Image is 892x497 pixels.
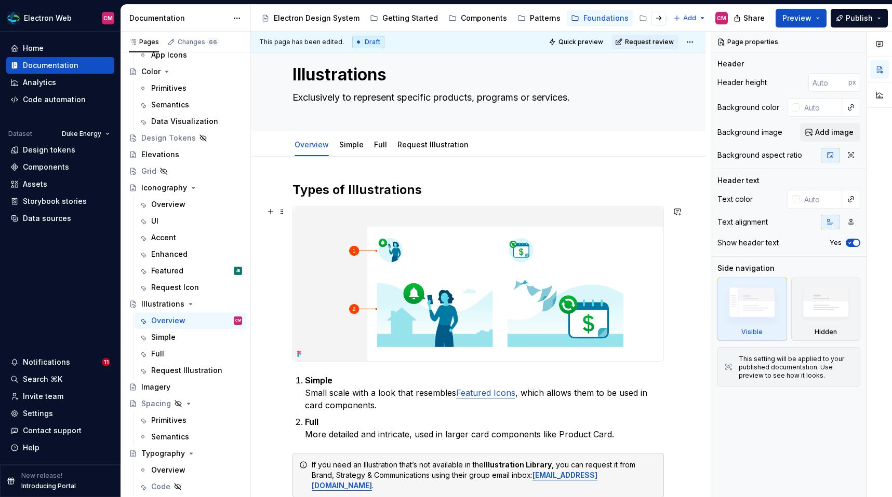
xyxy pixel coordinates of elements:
[259,38,311,46] span: [PERSON_NAME]
[317,334,664,347] p: With the icon selected, remove the hidden #FFFFFF file.
[683,14,696,22] span: Add
[382,36,452,48] div: Ready for review
[151,481,170,492] div: Code
[135,229,246,246] a: Accent
[129,13,228,23] div: Documentation
[791,121,861,142] button: Heading 2
[125,445,246,462] a: Typography
[6,91,114,108] a: Code automation
[6,210,114,227] a: Data sources
[23,179,47,189] div: Assets
[151,216,158,226] div: UI
[23,77,56,88] div: Analytics
[23,443,39,453] div: Help
[6,142,114,158] a: Design tokens
[23,94,86,105] div: Code automation
[717,121,787,142] button: Heading 1
[135,462,246,478] a: Overview
[141,66,161,77] div: Color
[513,10,565,26] a: Patterns
[791,267,861,287] button: Quote
[6,422,114,439] button: Contact support
[358,140,508,150] a: [EMAIL_ADDRESS][DOMAIN_NAME]
[458,397,525,408] a: Iconography File
[717,146,787,167] button: Heading 3
[305,185,664,222] p: creates the icon and once approved, places in the appropriate drop zone in the , either Accent or...
[135,196,246,213] a: Overview
[135,96,246,113] a: Semantics
[135,429,246,445] a: Semantics
[151,249,188,259] div: Enhanced
[305,256,379,267] strong: Electron Designer
[602,35,678,49] button: Review changes
[103,14,113,22] div: CM
[362,79,395,89] a: UI icons
[791,219,861,240] button: Bulleted
[722,151,766,162] span: Heading 3
[151,199,185,210] div: Overview
[7,12,20,24] img: f6f21888-ac52-4431-a6ea-009a12e2bf23.png
[135,329,246,346] a: Simple
[125,296,246,312] a: Illustrations
[796,127,843,137] span: Heading 2
[728,9,771,27] button: Share
[717,252,762,263] div: Other styles
[57,127,114,141] button: Duke Energy
[23,162,69,172] div: Components
[717,204,754,215] div: List styles
[141,382,170,392] div: Imagery
[151,415,187,425] div: Primitives
[535,35,597,49] button: Quick preview
[782,13,811,23] span: Preview
[317,479,664,492] p: Convert frame to component.
[151,365,222,376] div: Request Illustration
[125,379,246,395] a: Imagery
[615,38,665,46] span: Review changes
[530,13,561,23] div: Patterns
[23,374,62,384] div: Search ⌘K
[563,227,625,238] strong: BS&C Designer
[141,183,187,193] div: Iconography
[305,384,664,409] p: creates Enhanced version of icon and places in an appropriate category on the Enhanced page of the .
[670,11,709,25] button: Add
[743,13,765,23] span: Share
[796,272,830,282] span: Quote
[776,9,827,27] button: Preview
[236,266,241,276] div: JB
[717,14,726,22] div: CM
[796,151,836,162] span: Heading 4
[102,358,110,366] span: 11
[317,288,664,301] p: Merge icon layers using “Union selection.”
[135,246,246,263] a: Enhanced
[135,279,246,296] a: Request IconCM
[141,448,185,459] div: Typography
[514,79,569,89] a: Electron team
[6,354,114,370] button: Notifications11
[23,357,70,367] div: Notifications
[2,7,118,29] button: Electron WebCM
[583,13,629,23] div: Foundations
[317,367,664,380] p: With the icon selected, add an “Export” configuration for SVG.
[151,282,199,293] div: Request Icon
[791,146,861,167] button: Heading 4
[23,425,82,436] div: Contact support
[135,80,246,96] a: Primitives
[305,156,664,181] p: receives email, assigns Account Manager and Workamajig ticket is created.
[6,74,114,91] a: Analytics
[6,405,114,422] a: Settings
[151,100,189,110] div: Semantics
[305,186,368,196] strong: BS&C Designer
[274,13,360,23] div: Electron Design System
[21,472,62,480] p: New release!
[125,395,246,412] a: Spacing
[141,133,196,143] div: Design Tokens
[129,38,159,46] div: Pages
[235,282,241,293] div: CM
[151,116,218,127] div: Data Visualization
[151,50,187,60] div: App Icons
[6,439,114,456] button: Help
[151,232,176,243] div: Accent
[135,346,246,362] a: Full
[317,305,664,330] p: Replace circle with a vector shape. (This can be done by grabbing another icon’s circle.)
[257,8,668,29] div: Page tree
